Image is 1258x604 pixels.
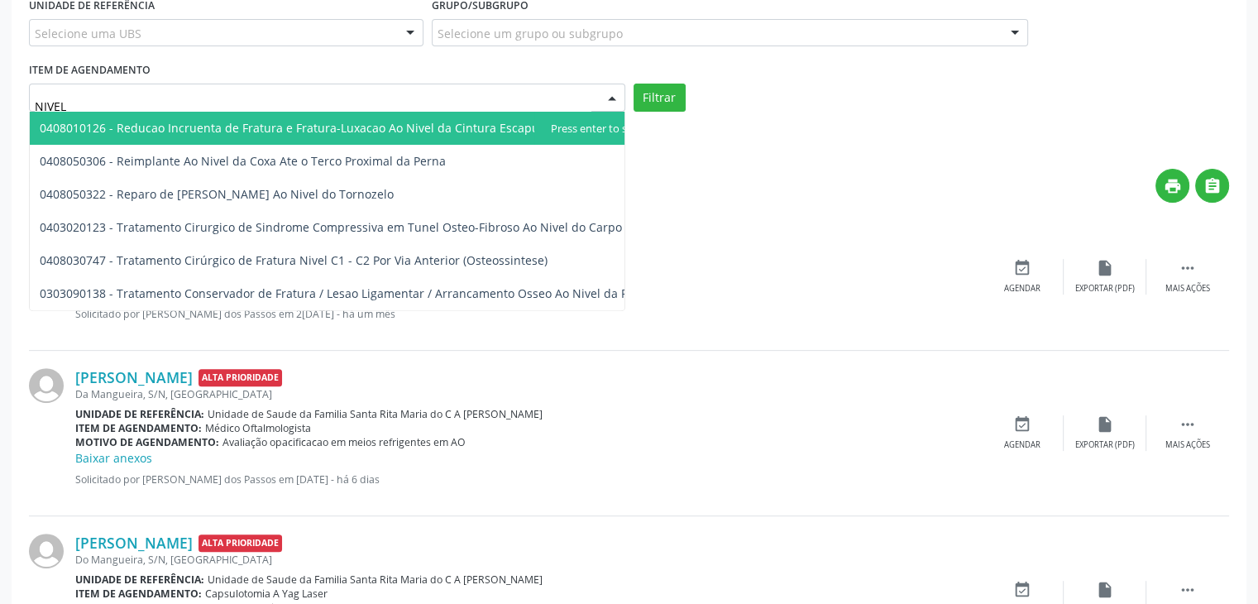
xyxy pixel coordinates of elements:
[1203,177,1222,195] i: 
[1195,169,1229,203] button: 
[205,587,328,601] span: Capsulotomia A Yag Laser
[199,369,282,386] span: Alta Prioridade
[75,472,981,487] p: Solicitado por [PERSON_NAME] dos Passos em [DATE] - há 6 dias
[75,573,204,587] b: Unidade de referência:
[438,25,623,42] span: Selecione um grupo ou subgrupo
[75,387,981,401] div: Da Mangueira, S/N, [GEOGRAPHIC_DATA]
[40,252,548,268] span: 0408030747 - Tratamento Cirúrgico de Fratura Nivel C1 - C2 Por Via Anterior (Osteossintese)
[75,421,202,435] b: Item de agendamento:
[75,368,193,386] a: [PERSON_NAME]
[75,435,219,449] b: Motivo de agendamento:
[40,219,622,235] span: 0403020123 - Tratamento Cirurgico de Sindrome Compressiva em Tunel Osteo-Fibroso Ao Nivel do Carpo
[1004,439,1040,451] div: Agendar
[75,407,204,421] b: Unidade de referência:
[40,186,394,202] span: 0408050322 - Reparo de [PERSON_NAME] Ao Nivel do Tornozelo
[208,573,543,587] span: Unidade de Saude da Familia Santa Rita Maria do C A [PERSON_NAME]
[75,450,152,466] a: Baixar anexos
[1155,169,1189,203] button: print
[1075,283,1135,295] div: Exportar (PDF)
[1013,581,1031,599] i: event_available
[40,153,446,169] span: 0408050306 - Reimplante Ao Nivel da Coxa Ate o Terco Proximal da Perna
[35,25,141,42] span: Selecione uma UBS
[40,285,650,301] span: 0303090138 - Tratamento Conservador de Fratura / Lesao Ligamentar / Arrancamento Osseo Ao Nivel d...
[1096,259,1114,277] i: insert_drive_file
[29,368,64,403] img: img
[40,120,554,136] span: 0408010126 - Reducao Incruenta de Fratura e Fratura-Luxacao Ao Nivel da Cintura Escapular
[29,58,151,84] label: Item de agendamento
[205,421,311,435] span: Médico Oftalmologista
[634,84,686,112] button: Filtrar
[1179,581,1197,599] i: 
[1165,283,1210,295] div: Mais ações
[1096,581,1114,599] i: insert_drive_file
[1013,415,1031,434] i: event_available
[199,534,282,552] span: Alta Prioridade
[1179,415,1197,434] i: 
[75,553,981,567] div: Do Mangueira, S/N, [GEOGRAPHIC_DATA]
[29,534,64,568] img: img
[1096,415,1114,434] i: insert_drive_file
[1075,439,1135,451] div: Exportar (PDF)
[75,534,193,552] a: [PERSON_NAME]
[208,407,543,421] span: Unidade de Saude da Familia Santa Rita Maria do C A [PERSON_NAME]
[1004,283,1040,295] div: Agendar
[1179,259,1197,277] i: 
[1165,439,1210,451] div: Mais ações
[75,587,202,601] b: Item de agendamento:
[222,435,466,449] span: Avaliação opacificacao em meios refrigentes em AO
[1164,177,1182,195] i: print
[35,89,591,122] input: Selecionar procedimento
[1013,259,1031,277] i: event_available
[75,307,981,321] p: Solicitado por [PERSON_NAME] dos Passos em 2[DATE] - há um mês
